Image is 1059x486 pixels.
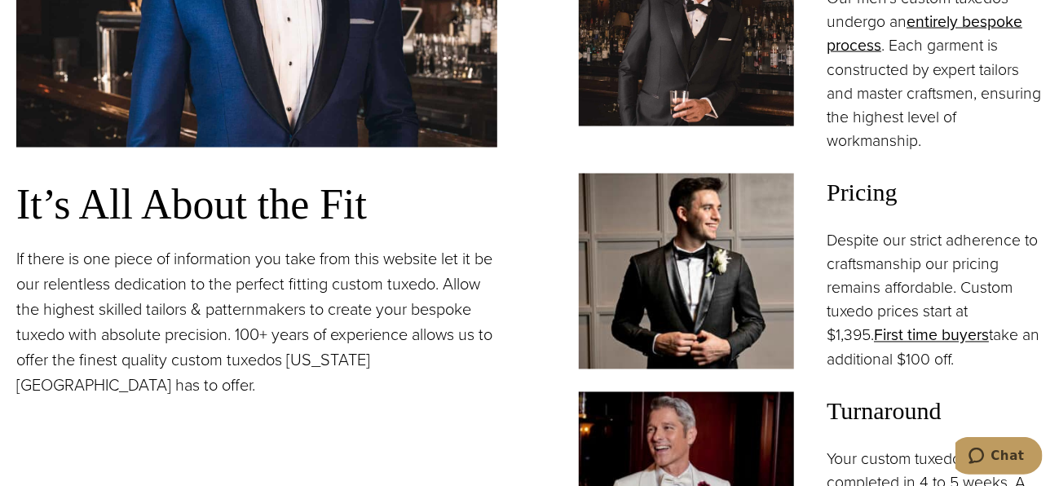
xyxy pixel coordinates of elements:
p: Despite our strict adherence to craftsmanship our pricing remains affordable. Custom tuxedo price... [827,229,1043,372]
a: entirely bespoke process [827,10,1022,57]
p: If there is one piece of information you take from this website let it be our relentless dedicati... [16,247,497,399]
a: First time buyers [874,324,989,347]
iframe: Opens a widget where you can chat to one of our agents [955,437,1043,478]
span: Pricing [827,174,1043,213]
img: Client in classic black shawl collar black custom tuxedo. [579,174,795,370]
span: Turnaround [827,392,1043,431]
h3: It’s All About the Fit [16,180,497,231]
